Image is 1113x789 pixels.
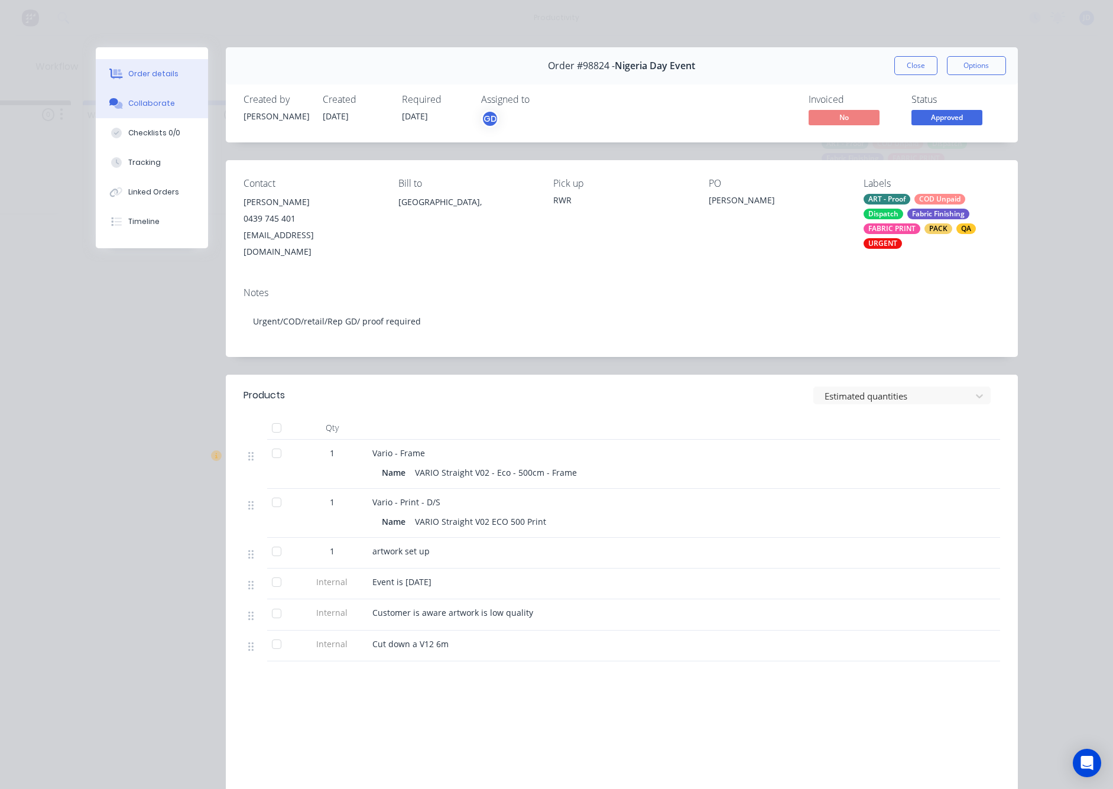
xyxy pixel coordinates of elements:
[398,178,534,189] div: Bill to
[330,545,335,557] span: 1
[301,638,363,650] span: Internal
[96,177,208,207] button: Linked Orders
[372,638,449,650] span: Cut down a V12 6m
[947,56,1006,75] button: Options
[894,56,937,75] button: Close
[301,606,363,619] span: Internal
[244,94,309,105] div: Created by
[96,89,208,118] button: Collaborate
[330,447,335,459] span: 1
[96,148,208,177] button: Tracking
[481,94,599,105] div: Assigned to
[244,303,1000,339] div: Urgent/COD/retail/Rep GD/ proof required
[924,223,952,234] div: PACK
[244,210,379,227] div: 0439 745 401
[481,110,499,128] button: GD
[128,216,160,227] div: Timeline
[809,110,880,125] span: No
[548,60,615,72] span: Order #98824 -
[864,194,910,204] div: ART - Proof
[864,178,1000,189] div: Labels
[956,223,976,234] div: QA
[911,110,982,125] span: Approved
[553,194,689,206] div: RWR
[244,194,379,210] div: [PERSON_NAME]
[398,194,534,232] div: [GEOGRAPHIC_DATA],
[244,388,285,402] div: Products
[96,207,208,236] button: Timeline
[410,464,582,481] div: VARIO Straight V02 - Eco - 500cm - Frame
[911,94,1000,105] div: Status
[709,178,845,189] div: PO
[914,194,965,204] div: COD Unpaid
[323,111,349,122] span: [DATE]
[244,287,1000,298] div: Notes
[402,94,467,105] div: Required
[864,209,903,219] div: Dispatch
[398,194,534,210] div: [GEOGRAPHIC_DATA],
[809,94,897,105] div: Invoiced
[128,157,161,168] div: Tracking
[128,69,179,79] div: Order details
[244,194,379,260] div: [PERSON_NAME]0439 745 401[EMAIL_ADDRESS][DOMAIN_NAME]
[96,118,208,148] button: Checklists 0/0
[372,546,430,557] span: artwork set up
[96,59,208,89] button: Order details
[128,128,180,138] div: Checklists 0/0
[244,227,379,260] div: [EMAIL_ADDRESS][DOMAIN_NAME]
[330,496,335,508] span: 1
[128,187,179,197] div: Linked Orders
[907,209,969,219] div: Fabric Finishing
[709,194,845,210] div: [PERSON_NAME]
[372,576,431,587] span: Event is [DATE]
[911,110,982,128] button: Approved
[128,98,175,109] div: Collaborate
[615,60,695,72] span: Nigeria Day Event
[323,94,388,105] div: Created
[372,447,425,459] span: Vario - Frame
[244,110,309,122] div: [PERSON_NAME]
[410,513,551,530] div: VARIO Straight V02 ECO 500 Print
[372,607,533,618] span: Customer is aware artwork is low quality
[864,223,920,234] div: FABRIC PRINT
[244,178,379,189] div: Contact
[382,464,410,481] div: Name
[864,238,902,249] div: URGENT
[1073,749,1101,777] div: Open Intercom Messenger
[301,576,363,588] span: Internal
[553,178,689,189] div: Pick up
[297,416,368,440] div: Qty
[372,496,440,508] span: Vario - Print - D/S
[382,513,410,530] div: Name
[402,111,428,122] span: [DATE]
